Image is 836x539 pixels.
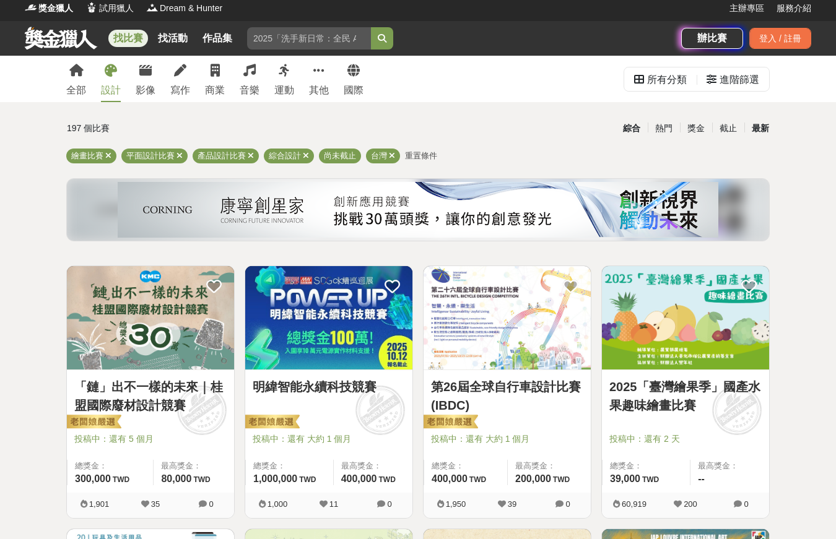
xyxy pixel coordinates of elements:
[240,83,259,98] div: 音樂
[209,499,213,509] span: 0
[67,266,234,369] img: Cover Image
[126,151,175,160] span: 平面設計比賽
[153,30,193,47] a: 找活動
[446,499,466,509] span: 1,950
[329,499,338,509] span: 11
[66,56,86,102] a: 全部
[712,118,744,139] div: 截止
[309,83,329,98] div: 其他
[146,2,222,15] a: LogoDream & Hunter
[431,377,583,415] a: 第26屆全球自行車設計比賽(IBDC)
[698,460,762,472] span: 最高獎金：
[151,499,160,509] span: 35
[432,473,468,484] span: 400,000
[553,475,570,484] span: TWD
[344,56,364,102] a: 國際
[648,118,680,139] div: 熱門
[309,56,329,102] a: 其他
[170,56,190,102] a: 寫作
[75,460,146,472] span: 總獎金：
[136,56,155,102] a: 影像
[85,2,134,15] a: Logo試用獵人
[680,118,712,139] div: 獎金
[118,182,718,238] img: 450e0687-a965-40c0-abf0-84084e733638.png
[749,28,811,49] div: 登入 / 註冊
[243,414,300,431] img: 老闆娘嚴選
[113,475,129,484] span: TWD
[67,118,300,139] div: 197 個比賽
[432,460,500,472] span: 總獎金：
[253,460,326,472] span: 總獎金：
[146,1,159,14] img: Logo
[198,151,246,160] span: 產品設計比賽
[101,56,121,102] a: 設計
[508,499,516,509] span: 39
[274,83,294,98] div: 運動
[108,30,148,47] a: 找比賽
[75,473,111,484] span: 300,000
[74,377,227,415] a: 「鏈」出不一樣的未來｜桂盟國際廢材設計競賽
[609,377,762,415] a: 2025「臺灣繪果季」國產水果趣味繪畫比賽
[616,118,648,139] div: 綜合
[609,433,762,446] span: 投稿中：還有 2 天
[161,473,191,484] span: 80,000
[160,2,222,15] span: Dream & Hunter
[344,83,364,98] div: 國際
[247,27,371,50] input: 2025「洗手新日常：全民 ALL IN」洗手歌全台徵選
[324,151,356,160] span: 尚未截止
[469,475,486,484] span: TWD
[85,1,98,14] img: Logo
[240,56,259,102] a: 音樂
[66,83,86,98] div: 全部
[744,499,748,509] span: 0
[38,2,73,15] span: 獎金獵人
[198,30,237,47] a: 作品集
[647,67,687,92] div: 所有分類
[622,499,647,509] span: 60,919
[681,28,743,49] a: 辦比賽
[25,2,73,15] a: Logo獎金獵人
[89,499,110,509] span: 1,901
[744,118,777,139] div: 最新
[253,473,297,484] span: 1,000,000
[74,433,227,446] span: 投稿中：還有 5 個月
[269,151,301,160] span: 綜合設計
[684,499,697,509] span: 200
[642,475,659,484] span: TWD
[602,266,769,369] img: Cover Image
[371,151,387,160] span: 台灣
[99,2,134,15] span: 試用獵人
[253,377,405,396] a: 明緯智能永續科技競賽
[610,473,640,484] span: 39,000
[565,499,570,509] span: 0
[777,2,811,15] a: 服務介紹
[431,433,583,446] span: 投稿中：還有 大約 1 個月
[274,56,294,102] a: 運動
[299,475,316,484] span: TWD
[205,56,225,102] a: 商業
[245,266,412,369] img: Cover Image
[424,266,591,369] img: Cover Image
[405,151,437,160] span: 重置條件
[170,83,190,98] div: 寫作
[729,2,764,15] a: 主辦專區
[610,460,682,472] span: 總獎金：
[268,499,288,509] span: 1,000
[341,473,377,484] span: 400,000
[698,473,705,484] span: --
[421,414,478,431] img: 老闆娘嚴選
[136,83,155,98] div: 影像
[161,460,227,472] span: 最高獎金：
[515,473,551,484] span: 200,000
[205,83,225,98] div: 商業
[515,460,583,472] span: 最高獎金：
[341,460,405,472] span: 最高獎金：
[101,83,121,98] div: 設計
[253,433,405,446] span: 投稿中：還有 大約 1 個月
[379,475,396,484] span: TWD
